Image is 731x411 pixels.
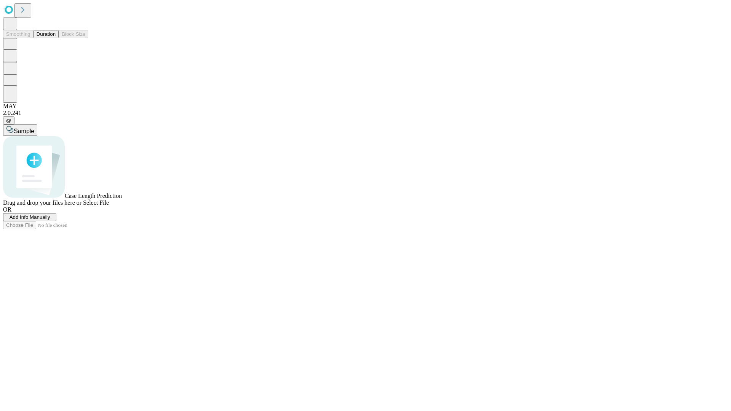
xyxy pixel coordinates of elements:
[3,206,11,213] span: OR
[83,199,109,206] span: Select File
[3,110,728,116] div: 2.0.241
[3,30,34,38] button: Smoothing
[3,103,728,110] div: MAY
[10,214,50,220] span: Add Info Manually
[3,124,37,136] button: Sample
[3,116,14,124] button: @
[6,118,11,123] span: @
[14,128,34,134] span: Sample
[34,30,59,38] button: Duration
[65,193,122,199] span: Case Length Prediction
[3,213,56,221] button: Add Info Manually
[59,30,88,38] button: Block Size
[3,199,81,206] span: Drag and drop your files here or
